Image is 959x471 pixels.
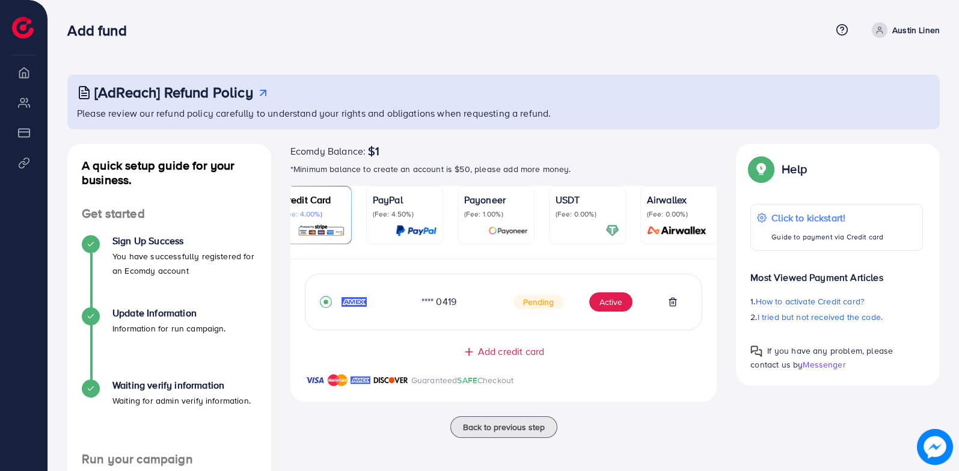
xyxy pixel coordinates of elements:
p: Payoneer [464,192,528,207]
p: *Minimum balance to create an account is $50, please add more money. [290,162,717,176]
p: Most Viewed Payment Articles [750,260,923,285]
p: USDT [556,192,619,207]
p: Guaranteed Checkout [411,373,514,387]
img: brand [373,373,408,387]
p: Information for run campaign. [112,321,226,336]
img: card [488,224,528,238]
h4: Run your campaign [67,452,271,467]
h4: Update Information [112,307,226,319]
p: (Fee: 0.00%) [647,209,711,219]
p: (Fee: 1.00%) [464,209,528,219]
p: (Fee: 4.00%) [281,209,345,219]
span: How to activate Credit card? [756,295,864,307]
span: If you have any problem, please contact us by [750,345,893,371]
h3: [AdReach] Refund Policy [94,84,253,101]
img: brand [351,373,370,387]
p: You have successfully registered for an Ecomdy account [112,249,257,278]
img: card [396,224,437,238]
p: 2. [750,310,923,324]
h4: Waiting verify information [112,380,251,391]
span: Back to previous step [463,421,545,433]
p: Waiting for admin verify information. [112,393,251,408]
img: card [605,224,619,238]
button: Back to previous step [450,416,557,438]
h3: Add fund [67,22,136,39]
p: (Fee: 4.50%) [373,209,437,219]
span: Ecomdy Balance: [290,144,366,158]
img: image [918,429,953,465]
button: Active [589,292,633,312]
span: SAFE [457,374,477,386]
svg: record circle [320,296,332,308]
span: I tried but not received the code. [758,311,883,323]
img: credit [342,297,367,307]
p: Credit Card [281,192,345,207]
p: PayPal [373,192,437,207]
span: Pending [513,295,564,309]
p: Please review our refund policy carefully to understand your rights and obligations when requesti... [77,106,933,120]
li: Sign Up Success [67,235,271,307]
p: Airwallex [647,192,711,207]
p: Click to kickstart! [771,211,883,225]
h4: A quick setup guide for your business. [67,158,271,187]
img: card [298,224,345,238]
h4: Sign Up Success [112,235,257,247]
img: Popup guide [750,158,772,180]
p: Help [782,162,807,176]
span: Messenger [803,359,845,371]
span: $1 [368,144,379,158]
p: Austin Linen [892,23,940,37]
img: card [643,224,711,238]
span: Add credit card [478,345,544,359]
li: Waiting verify information [67,380,271,452]
a: Austin Linen [867,22,940,38]
img: logo [12,17,34,38]
img: brand [328,373,348,387]
p: Guide to payment via Credit card [771,230,883,244]
p: (Fee: 0.00%) [556,209,619,219]
img: brand [305,373,325,387]
img: Popup guide [750,345,762,357]
p: 1. [750,294,923,309]
h4: Get started [67,206,271,221]
li: Update Information [67,307,271,380]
